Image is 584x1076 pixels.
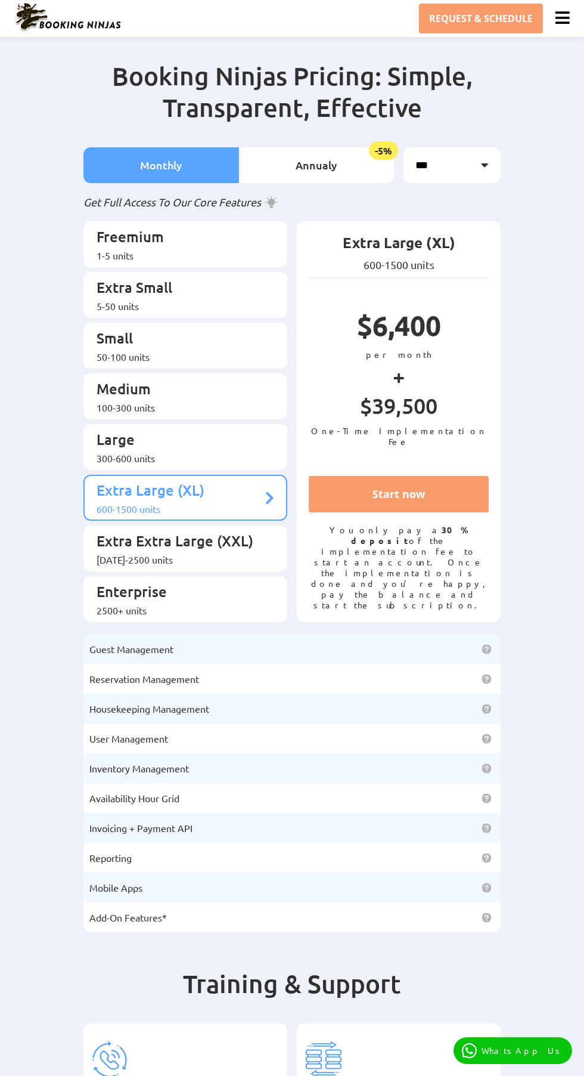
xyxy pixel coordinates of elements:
img: help icon [482,793,492,803]
p: Extra Large (XL) [97,481,262,503]
span: Housekeeping Management [89,703,209,715]
img: help icon [482,883,492,893]
p: Get Full Access To Our Core Features [83,195,501,209]
div: 1-5 units [97,249,262,261]
span: Mobile Apps [89,882,142,893]
p: You only pay a of the implementation fee to start an account. Once the implementation is done and... [309,524,489,610]
a: Start now [309,476,489,512]
p: Enterprise [97,582,262,604]
h2: Training & Support [83,968,501,1024]
div: 5-50 units [97,300,262,312]
div: 50-100 units [97,351,262,363]
h2: Booking Ninjas Pricing: Simple, Transparent, Effective [83,60,501,147]
img: help icon [482,913,492,923]
div: 600-1500 units [97,503,262,515]
img: help icon [482,674,492,684]
span: -5% [369,141,398,160]
img: help icon [482,763,492,774]
span: Invoicing + Payment API [89,822,192,834]
p: $39,500 [309,392,489,425]
p: One-Time Implementation Fee [309,425,489,447]
p: Extra Extra Large (XXL) [97,531,262,554]
img: help icon [482,734,492,744]
strong: 30% deposit [351,524,468,546]
span: Add-On Features* [89,911,167,923]
p: $6,400 [309,308,489,349]
li: Annualy [239,147,394,183]
div: [DATE]-2500 units [97,554,262,565]
p: WhatsApp Us [482,1046,564,1056]
img: help icon [482,823,492,833]
p: Extra Large (XL) [309,233,489,258]
li: Monthly [83,147,239,183]
p: Large [97,430,262,452]
img: help icon [482,853,492,863]
p: per month [309,349,489,360]
p: Freemium [97,227,262,249]
a: WhatsApp Us [453,1037,572,1064]
p: + [309,360,489,392]
img: help icon [482,704,492,714]
div: 300-600 units [97,452,262,464]
span: Inventory Management [89,762,189,774]
div: 2500+ units [97,604,262,616]
p: Extra Small [97,278,262,300]
span: Reporting [89,852,132,864]
div: 100-300 units [97,401,262,413]
span: Guest Management [89,643,173,655]
span: Reservation Management [89,673,199,685]
p: Small [97,329,262,351]
img: help icon [482,644,492,654]
p: Medium [97,379,262,401]
span: User Management [89,732,168,744]
p: 600-1500 units [309,258,489,271]
span: Availability Hour Grid [89,792,179,804]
